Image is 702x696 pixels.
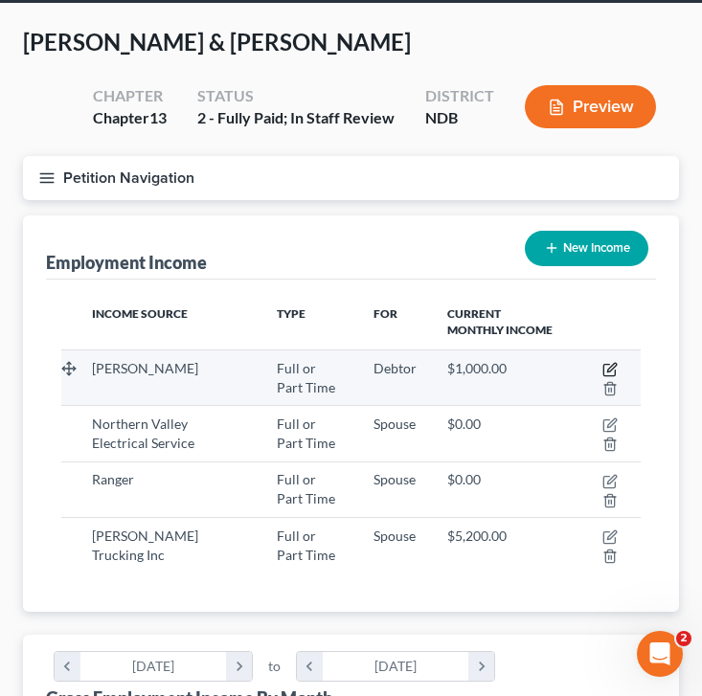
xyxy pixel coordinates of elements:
[323,652,469,681] div: [DATE]
[425,107,494,129] div: NDB
[525,231,648,266] button: New Income
[23,28,411,56] span: [PERSON_NAME] & [PERSON_NAME]
[277,415,335,451] span: Full or Part Time
[374,528,416,544] span: Spouse
[55,652,80,681] i: chevron_left
[197,107,395,129] div: 2 - Fully Paid; In Staff Review
[374,415,416,432] span: Spouse
[46,251,207,274] div: Employment Income
[277,528,335,563] span: Full or Part Time
[23,156,679,200] button: Petition Navigation
[425,85,494,107] div: District
[447,415,481,432] span: $0.00
[374,471,416,487] span: Spouse
[374,360,417,376] span: Debtor
[92,415,194,451] span: Northern Valley Electrical Service
[297,652,323,681] i: chevron_left
[268,657,281,676] span: to
[447,528,507,544] span: $5,200.00
[93,85,167,107] div: Chapter
[277,360,335,395] span: Full or Part Time
[80,652,227,681] div: [DATE]
[197,85,395,107] div: Status
[277,471,335,506] span: Full or Part Time
[525,85,656,128] button: Preview
[92,471,134,487] span: Ranger
[277,306,306,321] span: Type
[92,528,198,563] span: [PERSON_NAME] Trucking Inc
[637,631,683,677] iframe: Intercom live chat
[92,360,198,376] span: [PERSON_NAME]
[447,360,507,376] span: $1,000.00
[92,306,188,321] span: Income Source
[447,471,481,487] span: $0.00
[226,652,252,681] i: chevron_right
[447,306,553,337] span: Current Monthly Income
[676,631,691,646] span: 2
[149,108,167,126] span: 13
[374,306,397,321] span: For
[468,652,494,681] i: chevron_right
[93,107,167,129] div: Chapter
